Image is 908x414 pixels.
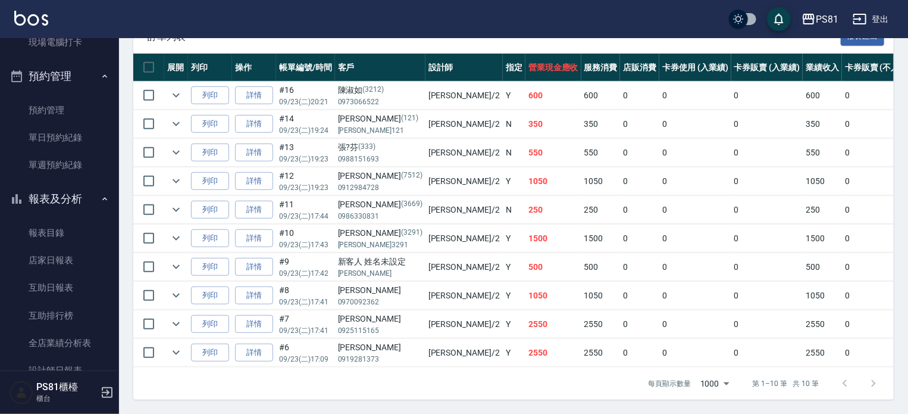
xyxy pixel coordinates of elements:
p: 09/23 (二) 20:21 [279,97,332,107]
p: (3212) [363,84,384,97]
td: 1050 [525,167,581,195]
p: 0986330831 [338,211,422,222]
td: [PERSON_NAME] /2 [425,167,503,195]
p: 0970092362 [338,297,422,307]
td: #6 [276,339,335,367]
td: 500 [803,253,842,281]
td: #16 [276,82,335,110]
p: 09/23 (二) 17:41 [279,325,332,336]
td: 350 [803,110,842,138]
td: 1500 [581,225,621,253]
p: 0988151693 [338,154,422,164]
p: 0973066522 [338,97,422,107]
a: 詳情 [235,201,273,219]
td: 550 [525,139,581,167]
th: 卡券販賣 (入業績) [731,54,803,82]
td: 0 [620,196,659,224]
th: 展開 [164,54,188,82]
td: 550 [803,139,842,167]
button: 列印 [191,344,229,362]
th: 指定 [503,54,525,82]
h5: PS81櫃檯 [36,381,97,393]
td: 0 [731,167,803,195]
p: 0912984728 [338,182,422,193]
div: [PERSON_NAME] [338,341,422,354]
a: 詳情 [235,258,273,276]
td: #13 [276,139,335,167]
td: Y [503,339,525,367]
td: 0 [659,310,731,338]
td: 0 [731,110,803,138]
p: 櫃台 [36,393,97,404]
a: 詳情 [235,86,273,105]
td: #11 [276,196,335,224]
button: 列印 [191,115,229,133]
td: 350 [525,110,581,138]
td: 0 [731,196,803,224]
td: 0 [620,139,659,167]
a: 店家日報表 [5,247,114,274]
td: 0 [659,282,731,310]
td: 1050 [581,282,621,310]
td: Y [503,282,525,310]
div: 1000 [696,368,734,400]
td: [PERSON_NAME] /2 [425,339,503,367]
p: (7512) [401,170,422,182]
td: 0 [659,82,731,110]
td: 0 [659,253,731,281]
td: 2550 [803,339,842,367]
td: 600 [581,82,621,110]
td: 1050 [803,167,842,195]
td: 2550 [525,310,581,338]
div: 張?芬 [338,141,422,154]
td: 1050 [803,282,842,310]
button: expand row [167,144,185,161]
a: 詳情 [235,344,273,362]
a: 全店業績分析表 [5,329,114,357]
button: 登出 [848,8,894,30]
button: 列印 [191,86,229,105]
td: #12 [276,167,335,195]
img: Logo [14,11,48,26]
td: 0 [620,310,659,338]
td: 0 [731,139,803,167]
a: 設計師日報表 [5,357,114,384]
td: #9 [276,253,335,281]
a: 報表目錄 [5,219,114,247]
p: 09/23 (二) 19:24 [279,125,332,136]
p: 09/23 (二) 17:09 [279,354,332,365]
td: #10 [276,225,335,253]
img: Person [10,381,33,404]
p: 09/23 (二) 17:41 [279,297,332,307]
td: #14 [276,110,335,138]
td: [PERSON_NAME] /2 [425,253,503,281]
td: 0 [620,82,659,110]
th: 帳單編號/時間 [276,54,335,82]
div: [PERSON_NAME] [338,313,422,325]
td: 0 [731,282,803,310]
td: 2550 [581,339,621,367]
td: Y [503,167,525,195]
td: 0 [620,253,659,281]
p: 09/23 (二) 17:44 [279,211,332,222]
td: [PERSON_NAME] /2 [425,110,503,138]
button: 列印 [191,172,229,191]
td: Y [503,310,525,338]
p: 09/23 (二) 17:42 [279,268,332,279]
td: N [503,139,525,167]
p: 09/23 (二) 17:43 [279,239,332,250]
td: N [503,110,525,138]
td: [PERSON_NAME] /2 [425,139,503,167]
th: 設計師 [425,54,503,82]
p: 0925115165 [338,325,422,336]
td: 600 [803,82,842,110]
div: [PERSON_NAME] [338,284,422,297]
td: 0 [620,339,659,367]
div: 新客人 姓名未設定 [338,256,422,268]
div: 陳淑如 [338,84,422,97]
p: 0919281373 [338,354,422,365]
td: 600 [525,82,581,110]
td: #8 [276,282,335,310]
button: 列印 [191,258,229,276]
div: [PERSON_NAME] [338,227,422,239]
